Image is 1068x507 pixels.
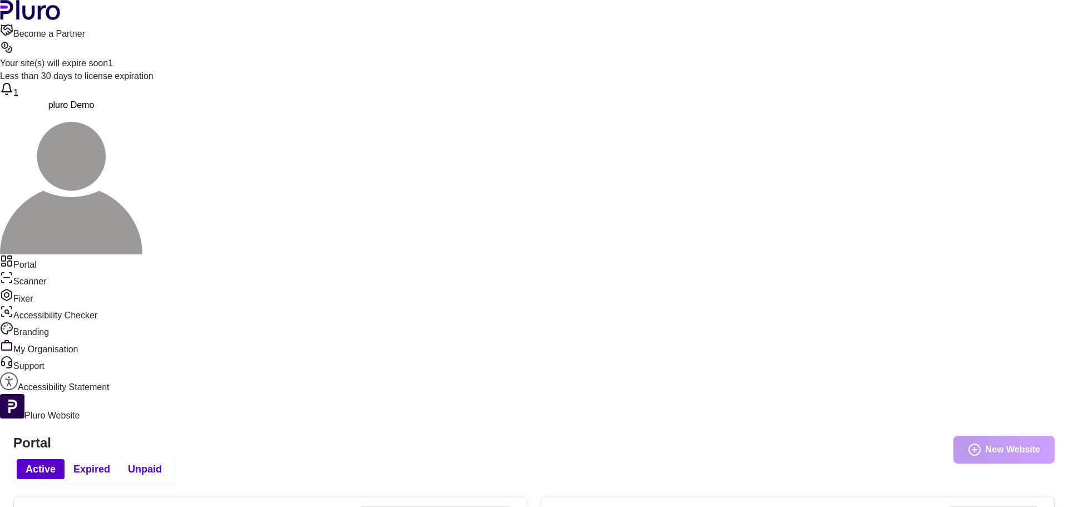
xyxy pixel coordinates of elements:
button: Unpaid [119,459,171,479]
span: pluro Demo [48,100,95,110]
span: Active [26,462,56,476]
span: Expired [73,462,110,476]
span: Unpaid [128,462,162,476]
button: Active [17,459,65,479]
span: 1 [108,58,113,68]
span: 1 [13,88,18,97]
h1: Portal [13,435,1055,451]
button: Expired [65,459,119,479]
